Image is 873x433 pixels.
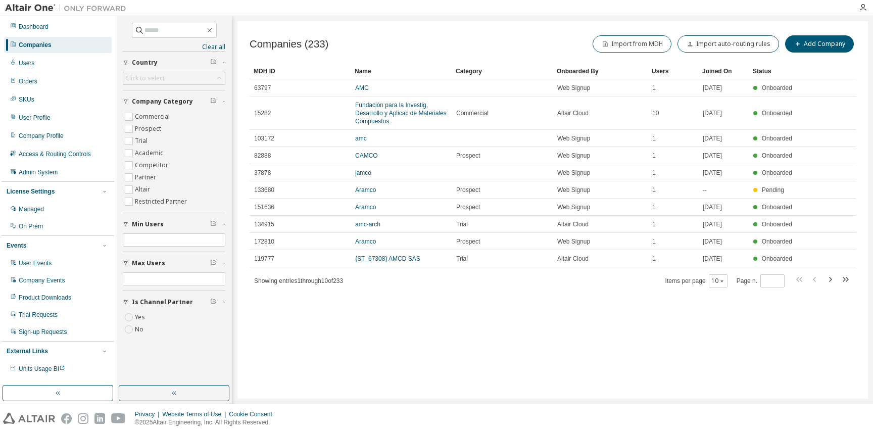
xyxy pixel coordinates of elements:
div: Status [753,63,795,79]
span: Trial [456,220,468,228]
img: altair_logo.svg [3,413,55,424]
span: 1 [652,203,656,211]
img: youtube.svg [111,413,126,424]
span: [DATE] [703,134,722,142]
span: [DATE] [703,152,722,160]
span: [DATE] [703,203,722,211]
span: [DATE] [703,255,722,263]
div: Users [652,63,694,79]
span: Onboarded [762,238,792,245]
button: Add Company [785,35,854,53]
label: Competitor [135,159,170,171]
span: 119777 [254,255,274,263]
span: Web Signup [557,169,590,177]
span: Showing entries 1 through 10 of 233 [254,277,343,284]
div: Category [456,63,549,79]
span: 134915 [254,220,274,228]
span: Onboarded [762,204,792,211]
span: 1 [652,134,656,142]
div: License Settings [7,187,55,196]
span: Web Signup [557,134,590,142]
label: No [135,323,145,335]
span: Altair Cloud [557,220,589,228]
span: [DATE] [703,169,722,177]
span: Onboarded [762,84,792,91]
span: 1 [652,237,656,246]
span: Onboarded [762,169,792,176]
img: facebook.svg [61,413,72,424]
span: 1 [652,220,656,228]
a: Fundación para la Investig, Desarrollo y Aplicac de Materiales Compuestos [355,102,447,125]
span: Onboarded [762,110,792,117]
span: Country [132,59,158,67]
div: Name [355,63,448,79]
div: User Events [19,259,52,267]
div: Cookie Consent [229,410,278,418]
div: Company Events [19,276,65,284]
div: Company Profile [19,132,64,140]
label: Partner [135,171,158,183]
a: amc-arch [355,221,380,228]
span: Commercial [456,109,489,117]
span: 172810 [254,237,274,246]
span: 15282 [254,109,271,117]
div: Dashboard [19,23,48,31]
button: Import auto-routing rules [677,35,779,53]
button: Import from MDH [593,35,671,53]
span: Max Users [132,259,165,267]
span: 82888 [254,152,271,160]
div: Companies [19,41,52,49]
a: jamco [355,169,371,176]
label: Restricted Partner [135,196,189,208]
span: Web Signup [557,186,590,194]
a: AMC [355,84,369,91]
span: Clear filter [210,259,216,267]
span: Clear filter [210,298,216,306]
span: Onboarded [762,135,792,142]
span: Min Users [132,220,164,228]
button: Max Users [123,252,225,274]
span: 37878 [254,169,271,177]
div: SKUs [19,95,34,104]
span: Prospect [456,203,480,211]
span: Clear filter [210,98,216,106]
span: Onboarded [762,221,792,228]
div: Sign-up Requests [19,328,67,336]
label: Trial [135,135,150,147]
label: Commercial [135,111,172,123]
label: Prospect [135,123,163,135]
span: Items per page [665,274,727,287]
div: Privacy [135,410,162,418]
span: Clear filter [210,59,216,67]
span: Units Usage BI [19,365,65,372]
a: CAMCO [355,152,378,159]
img: Altair One [5,3,131,13]
span: Altair Cloud [557,109,589,117]
div: Managed [19,205,44,213]
span: 1 [652,152,656,160]
div: MDH ID [254,63,347,79]
label: Academic [135,147,165,159]
span: Onboarded [762,255,792,262]
span: 1 [652,84,656,92]
button: Is Channel Partner [123,291,225,313]
span: Web Signup [557,152,590,160]
label: Yes [135,311,147,323]
button: 10 [711,277,725,285]
img: instagram.svg [78,413,88,424]
div: Product Downloads [19,294,71,302]
div: Joined On [702,63,745,79]
div: Click to select [125,74,165,82]
span: Company Category [132,98,193,106]
a: Aramco [355,238,376,245]
span: -- [703,186,707,194]
span: Trial [456,255,468,263]
span: 1 [652,186,656,194]
a: amc [355,135,367,142]
div: Admin System [19,168,58,176]
div: On Prem [19,222,43,230]
span: 10 [652,109,659,117]
button: Min Users [123,213,225,235]
label: Altair [135,183,152,196]
span: 1 [652,169,656,177]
